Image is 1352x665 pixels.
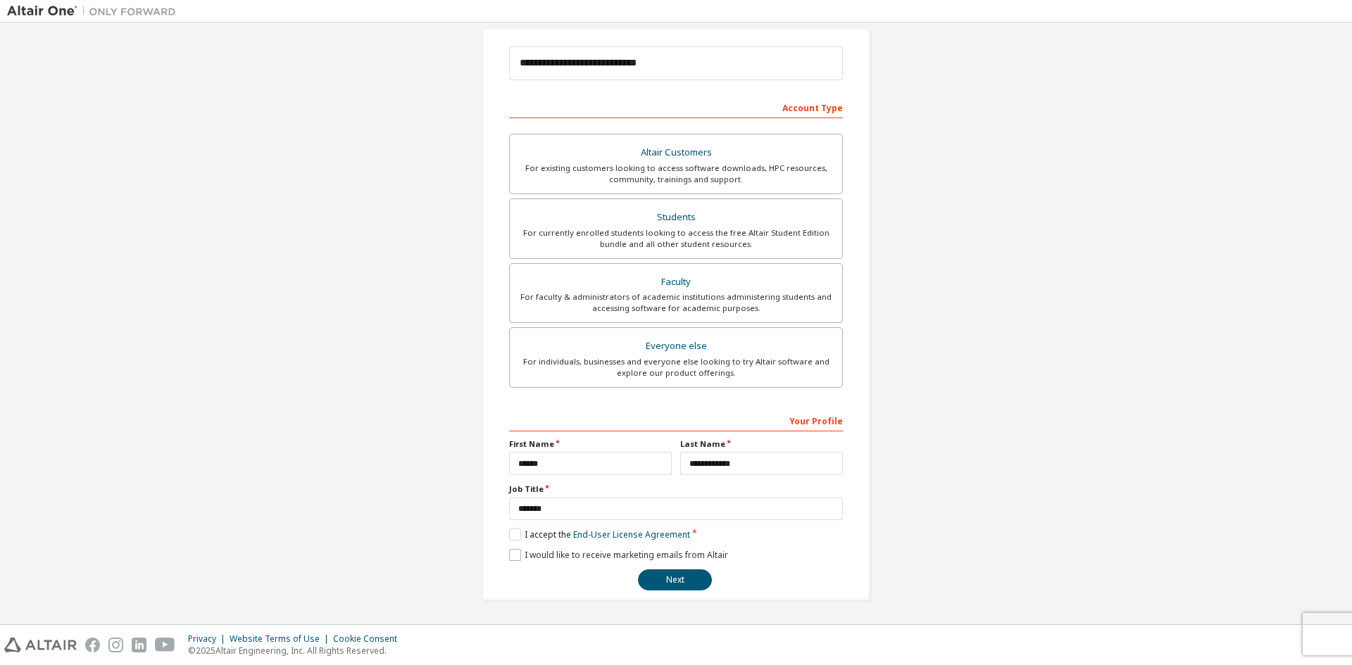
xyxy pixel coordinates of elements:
[4,638,77,652] img: altair_logo.svg
[509,483,843,495] label: Job Title
[518,227,834,250] div: For currently enrolled students looking to access the free Altair Student Edition bundle and all ...
[518,356,834,379] div: For individuals, businesses and everyone else looking to try Altair software and explore our prod...
[509,549,728,561] label: I would like to receive marketing emails from Altair
[638,569,712,590] button: Next
[518,143,834,163] div: Altair Customers
[680,438,843,450] label: Last Name
[509,438,672,450] label: First Name
[518,336,834,356] div: Everyone else
[7,4,183,18] img: Altair One
[132,638,146,652] img: linkedin.svg
[188,633,230,645] div: Privacy
[108,638,123,652] img: instagram.svg
[518,163,834,185] div: For existing customers looking to access software downloads, HPC resources, community, trainings ...
[333,633,406,645] div: Cookie Consent
[509,96,843,118] div: Account Type
[518,291,834,314] div: For faculty & administrators of academic institutions administering students and accessing softwa...
[518,208,834,227] div: Students
[188,645,406,657] p: © 2025 Altair Engineering, Inc. All Rights Reserved.
[155,638,175,652] img: youtube.svg
[509,528,690,540] label: I accept the
[573,528,690,540] a: End-User License Agreement
[230,633,333,645] div: Website Terms of Use
[518,272,834,292] div: Faculty
[509,409,843,431] div: Your Profile
[85,638,100,652] img: facebook.svg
